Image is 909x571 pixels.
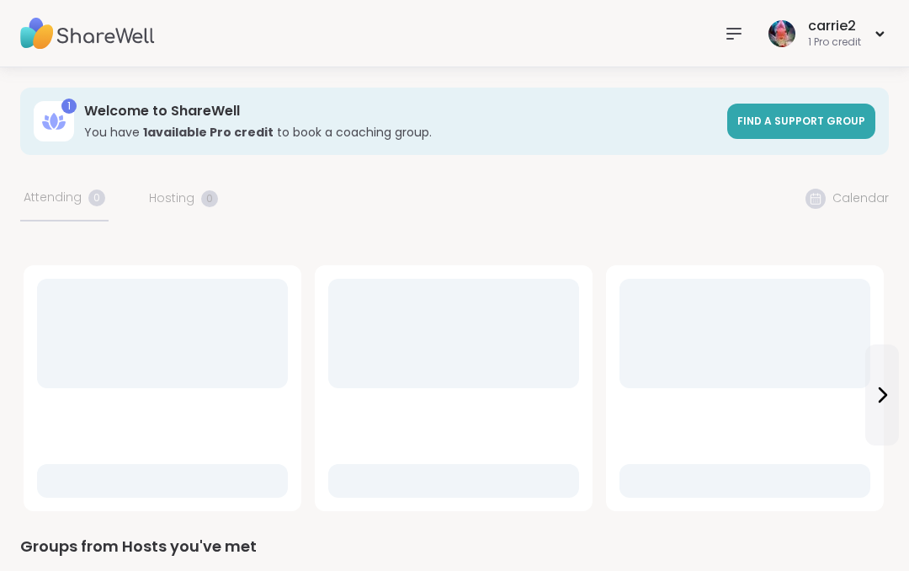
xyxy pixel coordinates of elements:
[20,535,889,558] div: Groups from Hosts you've met
[737,114,865,128] span: Find a support group
[20,4,155,63] img: ShareWell Nav Logo
[808,17,861,35] div: carrie2
[84,124,717,141] h3: You have to book a coaching group.
[808,35,861,50] div: 1 Pro credit
[768,20,795,47] img: carrie2
[143,124,274,141] b: 1 available Pro credit
[61,99,77,114] div: 1
[84,102,717,120] h3: Welcome to ShareWell
[727,104,875,139] a: Find a support group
